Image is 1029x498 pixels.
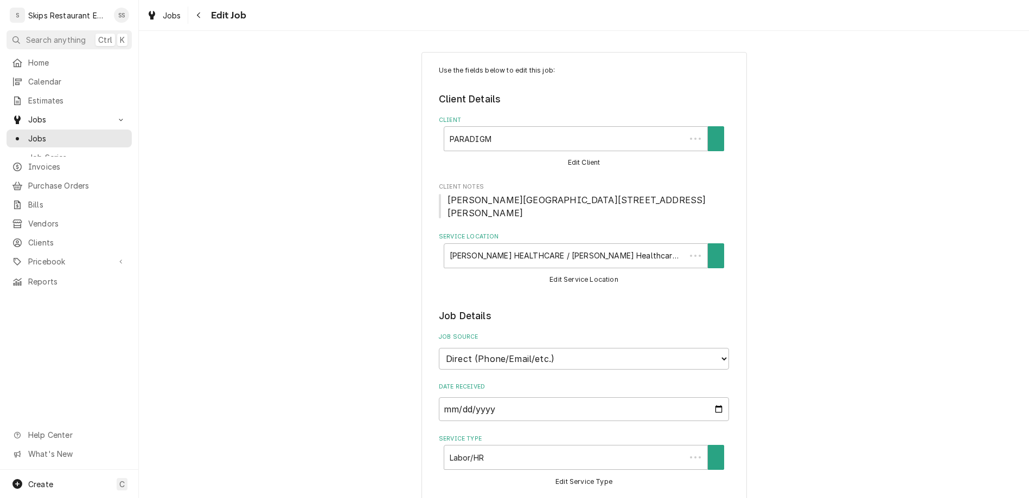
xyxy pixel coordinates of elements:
a: Invoices [7,158,132,176]
legend: Job Details [439,309,729,323]
label: Date Received [439,383,729,391]
legend: Client Details [439,92,729,106]
div: SS [114,8,129,23]
a: Jobs [7,130,132,147]
button: Create New Client [708,126,724,151]
span: Invoices [28,161,126,172]
a: Home [7,54,132,72]
span: Jobs [28,114,110,125]
a: Calendar [7,73,132,90]
span: Search anything [26,34,86,46]
button: Create New Service [708,445,724,470]
a: Purchase Orders [7,177,132,195]
a: Bills [7,196,132,214]
a: Reports [7,273,132,290]
span: What's New [28,448,125,460]
div: Job Source [439,333,729,369]
span: [PERSON_NAME][GEOGRAPHIC_DATA][STREET_ADDRESS][PERSON_NAME] [448,195,706,218]
button: Edit Service Type [554,475,614,489]
button: Navigate back [190,7,208,24]
span: C [119,478,125,490]
span: Purchase Orders [28,180,126,191]
span: Bills [28,199,126,210]
div: Service Location [439,232,729,286]
span: Client Notes [439,193,729,219]
span: Help Center [28,429,125,441]
div: Shan Skipper's Avatar [114,8,129,23]
span: Jobs [163,10,181,21]
label: Job Source [439,333,729,341]
label: Service Location [439,232,729,241]
span: Client Notes [439,183,729,191]
button: Create New Location [708,243,724,268]
button: Edit Client [566,156,602,170]
a: Go to Help Center [7,426,132,444]
div: Service Type [439,435,729,488]
input: yyyy-mm-dd [439,397,729,421]
div: S [10,8,25,23]
span: Vendors [28,218,126,229]
span: Clients [28,237,126,248]
span: K [120,34,125,46]
div: Client Notes [439,183,729,219]
span: Ctrl [98,34,112,46]
span: Reports [28,276,126,287]
label: Service Type [439,435,729,443]
a: Estimates [7,92,132,109]
span: Home [28,57,126,68]
span: Jobs [28,133,126,144]
span: Calendar [28,76,126,87]
a: Clients [7,234,132,251]
button: Edit Service Location [548,273,620,287]
p: Use the fields below to edit this job: [439,66,729,75]
button: Search anythingCtrlK [7,30,132,49]
div: Date Received [439,383,729,421]
span: Job Series [28,152,126,163]
a: Vendors [7,215,132,232]
div: Skips Restaurant Equipment [28,10,108,21]
label: Client [439,116,729,125]
a: Jobs [142,7,186,24]
a: Go to Jobs [7,111,132,128]
a: Go to Pricebook [7,253,132,270]
a: Go to What's New [7,445,132,463]
span: Estimates [28,95,126,106]
span: Edit Job [208,8,246,23]
span: Pricebook [28,256,110,267]
a: Job Series [7,148,132,166]
span: Create [28,480,53,489]
div: Client [439,116,729,170]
